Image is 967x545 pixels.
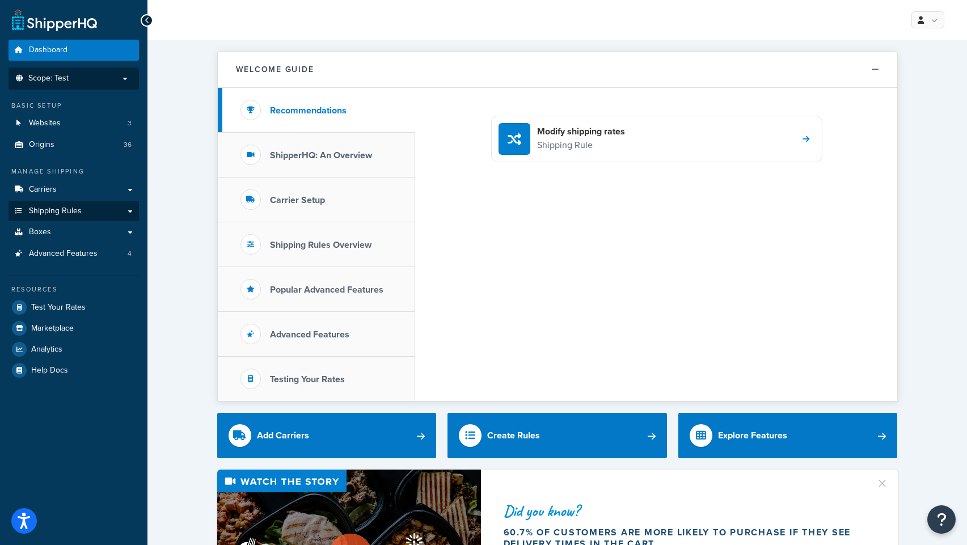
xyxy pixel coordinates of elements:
li: Origins [9,134,139,155]
span: Origins [29,140,54,150]
div: Basic Setup [9,101,139,111]
a: Boxes [9,222,139,243]
p: Shipping Rule [537,138,625,153]
a: Create Rules [447,413,667,458]
a: Analytics [9,339,139,360]
h3: Recommendations [270,105,347,116]
span: Marketplace [31,324,74,333]
h3: ShipperHQ: An Overview [270,150,372,160]
span: Boxes [29,227,51,237]
div: Add Carriers [257,428,309,443]
a: Advanced Features4 [9,243,139,264]
a: Add Carriers [217,413,437,458]
span: Websites [29,119,61,128]
h3: Shipping Rules Overview [270,240,371,250]
div: Did you know? [504,503,862,519]
div: Manage Shipping [9,167,139,176]
h3: Testing Your Rates [270,374,345,385]
div: Explore Features [718,428,787,443]
span: Advanced Features [29,249,98,259]
li: Websites [9,113,139,134]
span: 3 [128,119,132,128]
span: Help Docs [31,366,68,375]
span: Dashboard [29,45,67,55]
li: Advanced Features [9,243,139,264]
h2: Welcome Guide [236,65,314,74]
a: Dashboard [9,40,139,61]
a: Carriers [9,179,139,200]
span: Analytics [31,345,62,354]
div: Resources [9,285,139,294]
a: Origins36 [9,134,139,155]
span: 36 [124,140,132,150]
span: Shipping Rules [29,206,82,216]
h4: Modify shipping rates [537,125,625,138]
span: 4 [128,249,132,259]
button: Welcome Guide [218,52,897,88]
span: Carriers [29,185,57,195]
a: Shipping Rules [9,201,139,222]
button: Open Resource Center [927,505,956,534]
h3: Carrier Setup [270,195,325,205]
a: Websites3 [9,113,139,134]
span: Test Your Rates [31,303,86,312]
span: Scope: Test [28,74,69,83]
a: Explore Features [678,413,898,458]
h3: Popular Advanced Features [270,285,383,295]
div: Create Rules [487,428,540,443]
a: Marketplace [9,318,139,339]
a: Test Your Rates [9,297,139,318]
a: Help Docs [9,360,139,381]
h3: Advanced Features [270,329,349,340]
